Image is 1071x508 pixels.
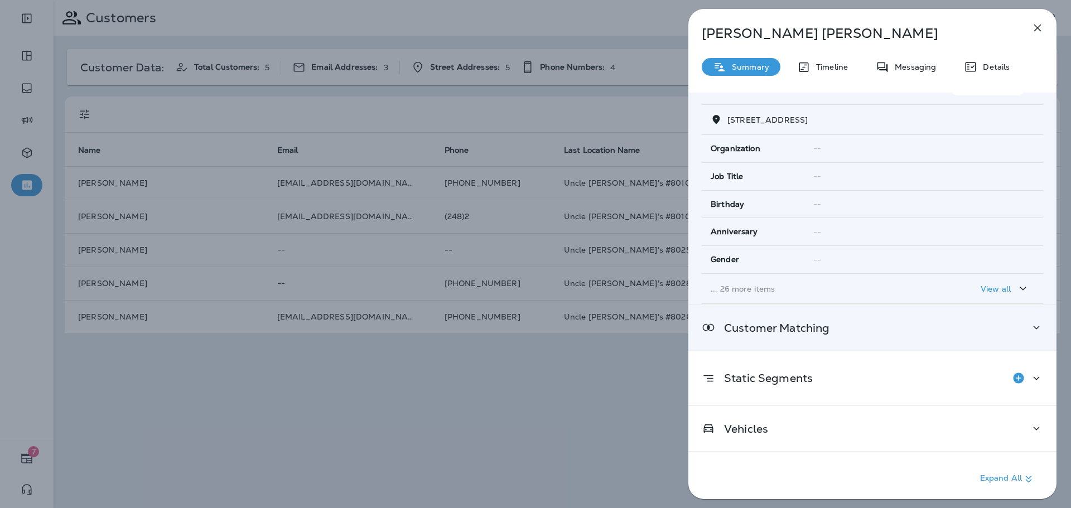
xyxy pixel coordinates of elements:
button: Add to Static Segment [1007,367,1030,389]
p: Details [977,62,1010,71]
span: Anniversary [711,227,758,236]
p: Messaging [889,62,936,71]
p: Vehicles [715,424,768,433]
span: [STREET_ADDRESS] [727,115,808,125]
p: Static Segments [715,374,813,383]
button: View all [976,278,1034,299]
span: -- [813,143,821,153]
p: Customer Matching [715,323,829,332]
span: -- [813,171,821,181]
span: Birthday [711,200,744,209]
span: -- [813,255,821,265]
button: Expand All [976,469,1040,489]
span: -- [813,227,821,237]
p: Summary [726,62,769,71]
p: Timeline [811,62,848,71]
p: ... 26 more items [711,284,932,293]
span: Job Title [711,172,743,181]
span: Gender [711,255,739,264]
p: [PERSON_NAME] [PERSON_NAME] [702,26,1006,41]
p: Expand All [980,472,1035,486]
span: -- [813,199,821,209]
span: Organization [711,144,760,153]
p: View all [981,284,1011,293]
